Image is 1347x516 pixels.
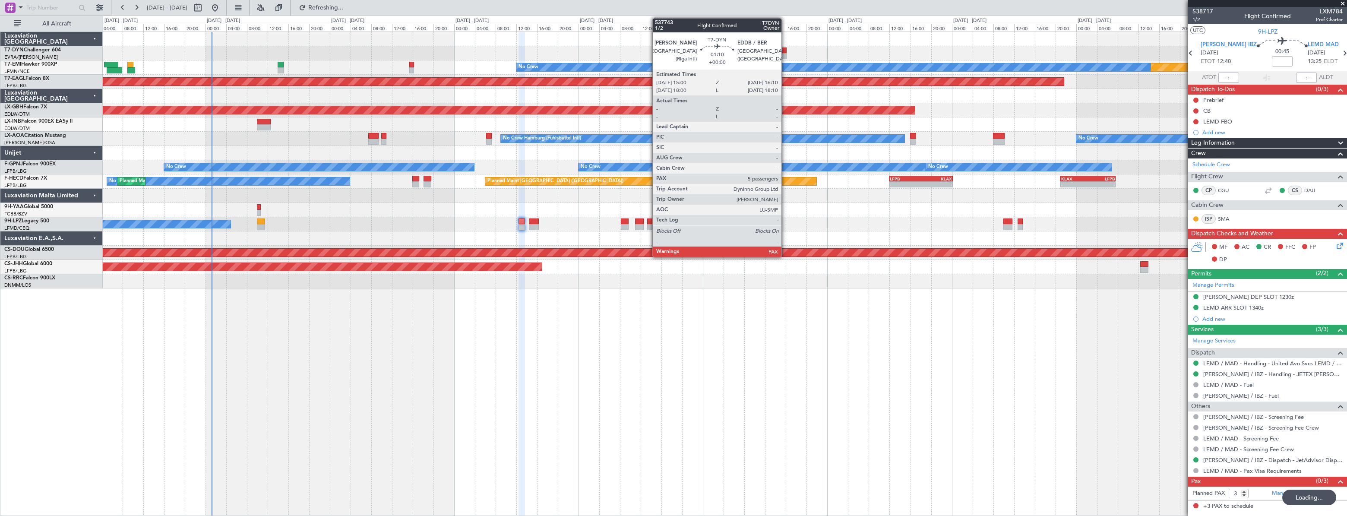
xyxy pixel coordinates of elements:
span: Pax [1191,477,1201,487]
label: Planned PAX [1192,489,1225,498]
div: 00:00 [1076,24,1097,32]
span: Pref Charter [1316,16,1343,23]
span: 538717 [1192,7,1213,16]
span: Leg Information [1191,138,1235,148]
div: [PERSON_NAME] DEP SLOT 1230z [1203,293,1294,301]
div: 08:00 [371,24,392,32]
div: 00:00 [454,24,475,32]
div: 04:00 [973,24,993,32]
div: KLAX [1061,176,1088,181]
span: [DATE] [1201,49,1218,57]
div: 12:00 [143,24,164,32]
a: LEMD / MAD - Screening Fee [1203,435,1279,442]
div: - [1088,182,1115,187]
span: MF [1219,243,1227,252]
a: LFPB/LBG [4,182,27,189]
a: LEMD / MAD - Handling - United Avn Svcs LEMD / MAD [1203,360,1343,367]
div: 16:00 [164,24,185,32]
span: AC [1242,243,1249,252]
div: 04:00 [1097,24,1118,32]
a: [PERSON_NAME] / IBZ - Handling - JETEX [PERSON_NAME] [1203,370,1343,378]
a: DAU [1304,187,1324,194]
span: 9H-LPZ [4,218,22,224]
a: T7-EAGLFalcon 8X [4,76,49,81]
a: Manage Services [1192,337,1236,345]
a: [PERSON_NAME] / IBZ - Fuel [1203,392,1279,399]
div: 08:00 [744,24,765,32]
div: [DATE] - [DATE] [704,17,737,25]
div: CP [1202,186,1216,195]
span: Refreshing... [308,5,344,11]
div: 12:00 [268,24,288,32]
span: FFC [1285,243,1295,252]
a: LFPB/LBG [4,253,27,260]
div: 16:00 [288,24,309,32]
div: 20:00 [806,24,827,32]
a: [PERSON_NAME]/QSA [4,139,55,146]
div: [DATE] - [DATE] [953,17,987,25]
span: 00:45 [1275,47,1289,56]
div: 08:00 [993,24,1014,32]
div: 20:00 [1180,24,1201,32]
a: F-HECDFalcon 7X [4,176,47,181]
div: ISP [1202,214,1216,224]
span: [DATE] [1308,49,1325,57]
a: T7-EMIHawker 900XP [4,62,57,67]
span: LXM784 [1316,7,1343,16]
div: - [1061,182,1088,187]
div: Add new [1202,129,1343,136]
span: Dispatch To-Dos [1191,85,1235,95]
div: 16:00 [786,24,806,32]
div: CB [1203,107,1211,114]
span: Permits [1191,269,1211,279]
span: LEMD MAD [1308,41,1339,49]
div: 12:00 [641,24,661,32]
div: LEMD FBO [1203,118,1232,125]
div: 12:00 [1014,24,1035,32]
div: 00:00 [206,24,226,32]
div: 20:00 [931,24,952,32]
button: All Aircraft [9,17,94,31]
span: (0/3) [1316,476,1328,485]
div: Add new [1202,315,1343,323]
span: LX-INB [4,119,21,124]
div: 08:00 [620,24,641,32]
span: ALDT [1319,73,1333,82]
a: LFMN/NCE [4,68,30,75]
a: Schedule Crew [1192,161,1230,169]
div: 16:00 [537,24,558,32]
div: 04:00 [102,24,123,32]
a: Manage PAX [1272,489,1305,498]
a: SMA [1218,215,1237,223]
span: ELDT [1324,57,1338,66]
div: 16:00 [661,24,682,32]
a: CS-JHHGlobal 6000 [4,261,52,266]
div: No Crew Hamburg (Fuhlsbuttel Intl) [503,132,581,145]
span: [DATE] - [DATE] [147,4,187,12]
div: 20:00 [433,24,454,32]
span: T7-EAGL [4,76,25,81]
span: F-HECD [4,176,23,181]
span: LX-AOA [4,133,24,138]
div: [DATE] - [DATE] [207,17,240,25]
a: FCBB/BZV [4,211,27,217]
div: 20:00 [1056,24,1076,32]
span: 9H-YAA [4,204,24,209]
div: 04:00 [599,24,620,32]
div: No Crew [109,175,129,188]
div: 08:00 [123,24,143,32]
div: 08:00 [869,24,889,32]
div: 04:00 [724,24,744,32]
span: 13:25 [1308,57,1322,66]
a: LX-AOACitation Mustang [4,133,66,138]
span: ETOT [1201,57,1215,66]
div: 16:00 [413,24,433,32]
div: CS [1288,186,1302,195]
span: CR [1264,243,1271,252]
div: 20:00 [558,24,579,32]
div: LFPB [1088,176,1115,181]
div: - [890,182,921,187]
div: Planned Maint [GEOGRAPHIC_DATA] ([GEOGRAPHIC_DATA]) [487,175,623,188]
div: 12:00 [765,24,786,32]
div: 04:00 [848,24,869,32]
